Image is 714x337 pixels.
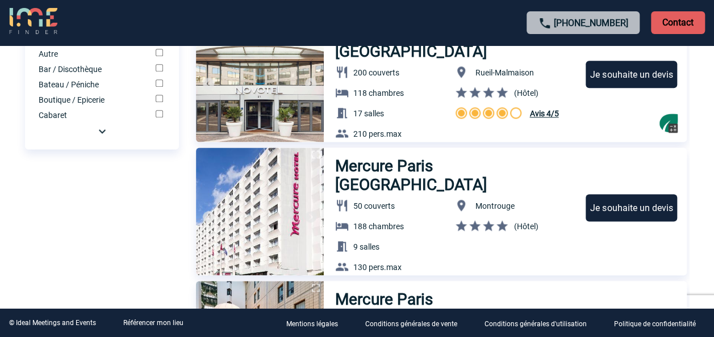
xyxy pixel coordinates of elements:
[335,199,349,212] img: baseline_restaurant_white_24dp-b.png
[353,263,402,272] span: 130 pers.max
[335,219,349,233] img: baseline_hotel_white_24dp-b.png
[454,65,468,79] img: baseline_location_on_white_24dp-b.png
[39,65,140,74] label: Bar / Discothèque
[335,260,349,273] img: baseline_group_white_24dp-b.png
[475,68,533,77] span: Rueil-Malmaison
[335,239,349,253] img: baseline_meeting_room_white_24dp-b.png
[513,222,538,231] span: (Hôtel)
[513,89,538,98] span: (Hôtel)
[353,201,395,210] span: 50 couverts
[277,318,356,328] a: Mentions légales
[353,129,402,138] span: 210 pers.max
[538,16,552,30] img: call-24-px.png
[335,86,349,99] img: baseline_hotel_white_24dp-b.png
[39,111,140,120] label: Cabaret
[335,65,349,79] img: baseline_restaurant_white_24dp-b.png
[586,61,677,88] div: Je souhaite un devis
[353,68,399,77] span: 200 couverts
[475,318,605,328] a: Conditions générales d'utilisation
[586,194,677,221] div: Je souhaite un devis
[365,320,457,328] p: Conditions générales de vente
[605,318,714,328] a: Politique de confidentialité
[335,290,575,327] h3: Mercure Paris [GEOGRAPHIC_DATA] Expo
[335,157,575,194] h3: Mercure Paris [GEOGRAPHIC_DATA]
[39,49,140,58] label: Autre
[353,109,384,118] span: 17 salles
[39,80,140,89] label: Bateau / Péniche
[651,11,705,34] p: Contact
[614,320,696,328] p: Politique de confidentialité
[659,113,678,133] img: ESAT
[353,242,379,251] span: 9 salles
[356,318,475,328] a: Conditions générales de vente
[475,201,514,210] span: Montrouge
[39,95,140,104] label: Boutique / Epicerie
[659,113,678,133] div: Filtrer sur Cadeaux d'affaire / Goodies
[123,319,183,327] a: Référencer mon lieu
[353,222,404,231] span: 188 chambres
[196,14,324,142] img: 1.jpg
[335,106,349,120] img: baseline_meeting_room_white_24dp-b.png
[554,18,628,28] a: [PHONE_NUMBER]
[335,127,349,140] img: baseline_group_white_24dp-b.png
[286,320,338,328] p: Mentions légales
[196,148,324,275] img: 1.jpg
[485,320,587,328] p: Conditions générales d'utilisation
[9,319,96,327] div: © Ideal Meetings and Events
[454,199,468,212] img: baseline_location_on_white_24dp-b.png
[353,89,404,98] span: 118 chambres
[529,109,558,118] span: Avis 4/5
